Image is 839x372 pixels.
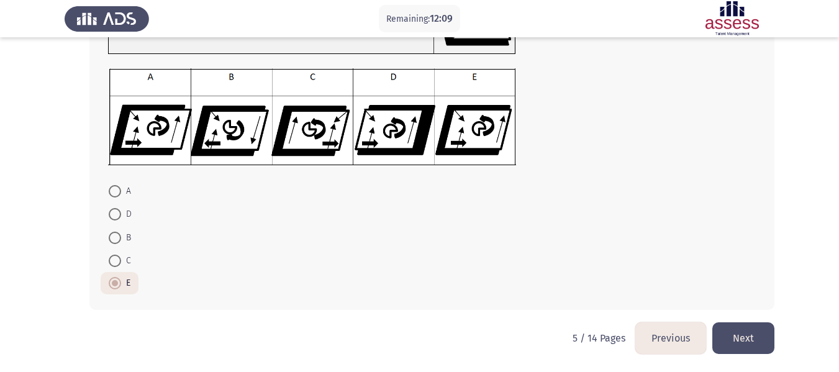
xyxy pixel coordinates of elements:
p: 5 / 14 Pages [573,332,625,344]
span: E [121,276,130,291]
button: load next page [712,322,774,354]
img: UkFYYV8wODJfQi5wbmcxNjkxMzI0MDU1MDMz.png [108,68,516,165]
img: Assessment logo of ASSESS Focus 4 Module Assessment (EN/AR) (Advanced - IB) [690,1,774,36]
span: D [121,207,132,222]
span: A [121,184,131,199]
p: Remaining: [386,11,453,27]
span: B [121,230,131,245]
img: Assess Talent Management logo [65,1,149,36]
span: C [121,253,131,268]
button: load previous page [635,322,706,354]
span: 12:09 [430,12,453,24]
